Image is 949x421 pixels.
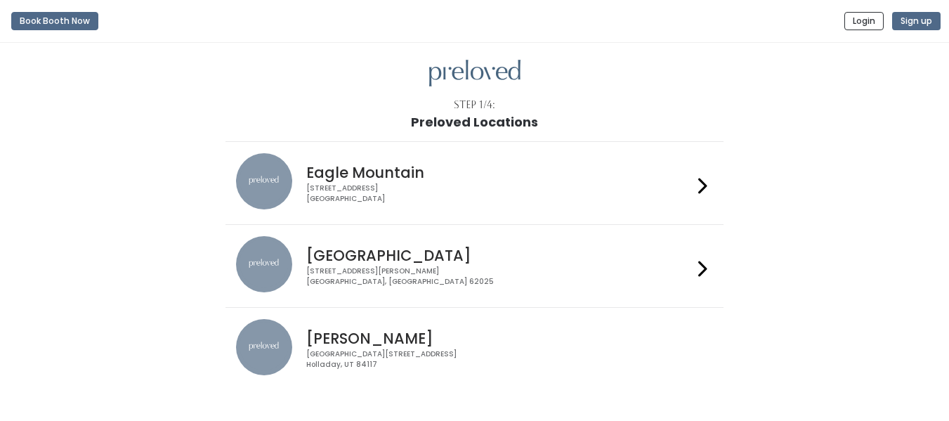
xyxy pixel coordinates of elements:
[306,247,693,264] h4: [GEOGRAPHIC_DATA]
[236,153,292,209] img: preloved location
[306,330,713,346] h4: [PERSON_NAME]
[844,12,884,30] button: Login
[411,115,538,129] h1: Preloved Locations
[306,349,713,370] div: [GEOGRAPHIC_DATA][STREET_ADDRESS] Holladay, UT 84117
[429,60,521,87] img: preloved logo
[11,6,98,37] a: Book Booth Now
[236,319,713,375] a: preloved location [PERSON_NAME] [GEOGRAPHIC_DATA][STREET_ADDRESS]Holladay, UT 84117
[306,164,693,181] h4: Eagle Mountain
[11,12,98,30] button: Book Booth Now
[236,236,713,296] a: preloved location [GEOGRAPHIC_DATA] [STREET_ADDRESS][PERSON_NAME][GEOGRAPHIC_DATA], [GEOGRAPHIC_D...
[236,236,292,292] img: preloved location
[306,183,693,204] div: [STREET_ADDRESS] [GEOGRAPHIC_DATA]
[306,266,693,287] div: [STREET_ADDRESS][PERSON_NAME] [GEOGRAPHIC_DATA], [GEOGRAPHIC_DATA] 62025
[892,12,941,30] button: Sign up
[236,153,713,213] a: preloved location Eagle Mountain [STREET_ADDRESS][GEOGRAPHIC_DATA]
[454,98,495,112] div: Step 1/4:
[236,319,292,375] img: preloved location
